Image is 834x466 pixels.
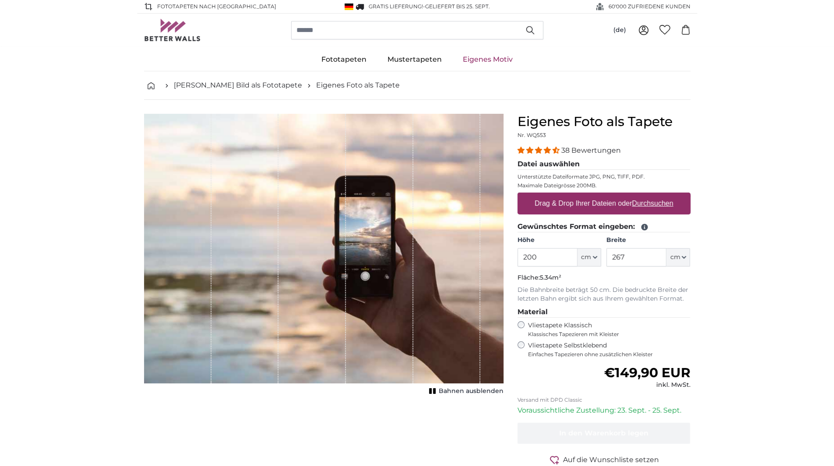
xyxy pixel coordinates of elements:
a: Mustertapeten [377,48,452,71]
span: €149,90 EUR [604,364,690,381]
p: Die Bahnbreite beträgt 50 cm. Die bedruckte Breite der letzten Bahn ergibt sich aus Ihrem gewählt... [517,286,690,303]
legend: Material [517,307,690,318]
button: (de) [606,22,633,38]
span: Auf die Wunschliste setzen [563,455,659,465]
a: Fototapeten [311,48,377,71]
span: 5.34m² [540,273,561,281]
label: Höhe [517,236,601,245]
p: Versand mit DPD Classic [517,396,690,403]
a: [PERSON_NAME] Bild als Fototapete [174,80,302,91]
img: Betterwalls [144,19,201,41]
button: In den Warenkorb legen [517,423,690,444]
p: Unterstützte Dateiformate JPG, PNG, TIFF, PDF. [517,173,690,180]
label: Drag & Drop Ihrer Dateien oder [531,195,677,212]
a: Eigenes Foto als Tapete [316,80,400,91]
span: Einfaches Tapezieren ohne zusätzlichen Kleister [528,351,690,358]
h1: Eigenes Foto als Tapete [517,114,690,130]
nav: breadcrumbs [144,71,690,100]
div: 1 of 1 [144,114,503,397]
span: Fototapeten nach [GEOGRAPHIC_DATA] [157,3,276,11]
legend: Datei auswählen [517,159,690,170]
span: GRATIS Lieferung! [369,3,423,10]
span: Klassisches Tapezieren mit Kleister [528,331,683,338]
span: Geliefert bis 25. Sept. [425,3,490,10]
span: Nr. WQ553 [517,132,546,138]
span: cm [581,253,591,262]
span: Bahnen ausblenden [439,387,503,396]
span: 60'000 ZUFRIEDENE KUNDEN [609,3,690,11]
button: cm [666,248,690,266]
label: Vliestapete Selbstklebend [528,341,690,358]
p: Voraussichtliche Zustellung: 23. Sept. - 25. Sept. [517,405,690,416]
p: Fläche: [517,273,690,282]
p: Maximale Dateigrösse 200MB. [517,182,690,189]
label: Vliestapete Klassisch [528,321,683,338]
span: cm [670,253,680,262]
button: Bahnen ausblenden [426,385,503,397]
label: Breite [606,236,690,245]
button: cm [577,248,601,266]
legend: Gewünschtes Format eingeben: [517,221,690,232]
u: Durchsuchen [632,200,673,207]
div: inkl. MwSt. [604,381,690,389]
img: Deutschland [345,4,353,10]
button: Auf die Wunschliste setzen [517,454,690,465]
a: Eigenes Motiv [452,48,523,71]
span: - [423,3,490,10]
span: 38 Bewertungen [561,146,621,154]
span: 4.34 stars [517,146,561,154]
span: In den Warenkorb legen [559,429,648,437]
